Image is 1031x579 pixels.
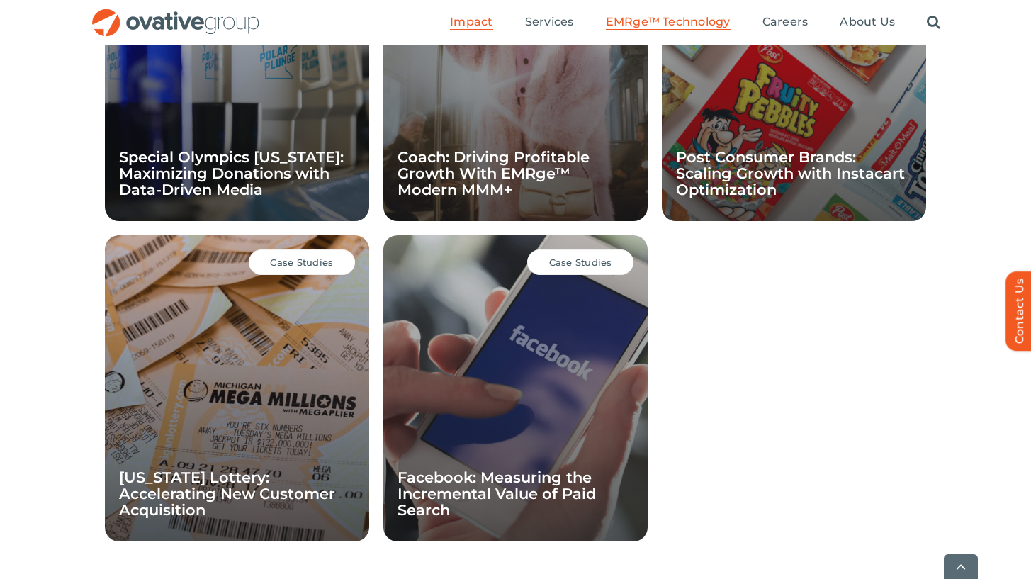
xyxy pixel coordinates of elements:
span: About Us [840,15,895,29]
a: Coach: Driving Profitable Growth With EMRge™ Modern MMM+ [398,148,590,198]
span: EMRge™ Technology [606,15,731,29]
a: Services [525,15,574,30]
span: Careers [762,15,809,29]
a: About Us [840,15,895,30]
span: Services [525,15,574,29]
a: Careers [762,15,809,30]
a: EMRge™ Technology [606,15,731,30]
a: OG_Full_horizontal_RGB [91,7,261,21]
a: Impact [450,15,492,30]
a: Post Consumer Brands: Scaling Growth with Instacart Optimization [676,148,905,198]
span: Impact [450,15,492,29]
a: Facebook: Measuring the Incremental Value of Paid Search [398,468,596,519]
a: Special Olympics [US_STATE]: Maximizing Donations with Data-Driven Media [119,148,344,198]
a: [US_STATE] Lottery: Accelerating New Customer Acquisition [119,468,335,519]
a: Search [927,15,940,30]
